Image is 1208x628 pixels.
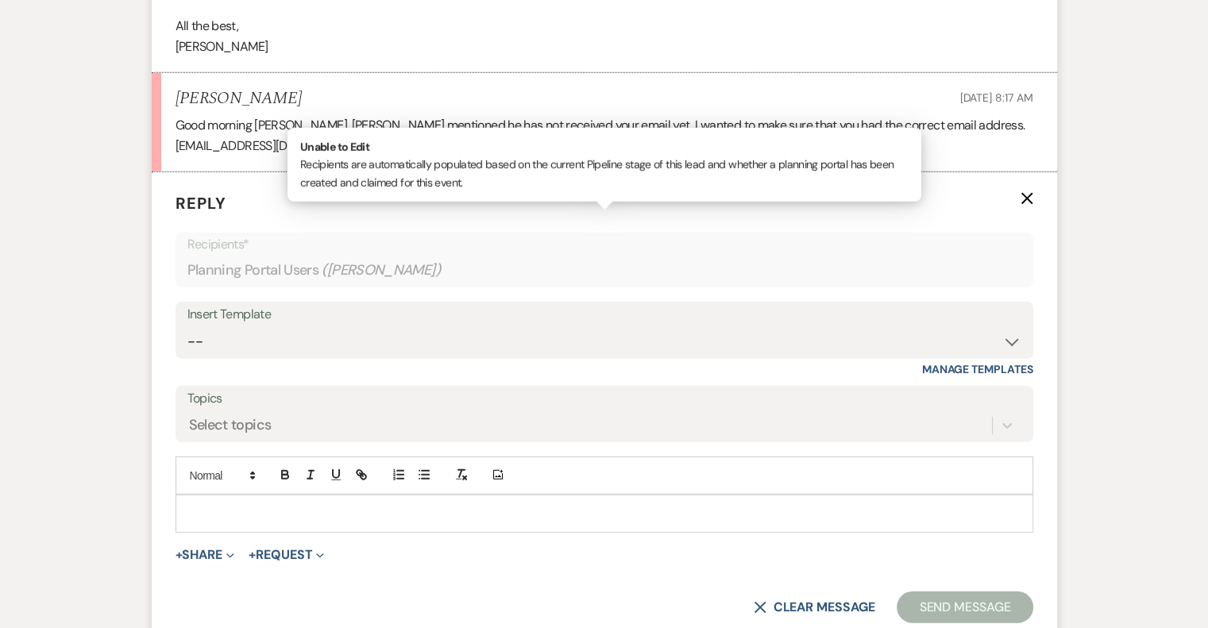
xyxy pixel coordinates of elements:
[176,115,1033,156] p: Good morning [PERSON_NAME], [PERSON_NAME] mentioned he has not received your email yet, I wanted ...
[176,193,226,214] span: Reply
[754,601,874,614] button: Clear message
[187,303,1021,326] div: Insert Template
[187,387,1021,410] label: Topics
[176,89,302,109] h5: [PERSON_NAME]
[187,255,1021,286] div: Planning Portal Users
[959,91,1032,105] span: [DATE] 8:17 AM
[187,234,1021,255] p: Recipients*
[249,549,324,561] button: Request
[176,549,235,561] button: Share
[300,138,909,191] p: Recipients are automatically populated based on the current Pipeline stage of this lead and wheth...
[176,37,1033,57] p: [PERSON_NAME]
[176,549,183,561] span: +
[322,260,441,281] span: ( [PERSON_NAME] )
[189,414,272,436] div: Select topics
[300,140,369,154] strong: Unable to Edit
[176,16,1033,37] p: All the best,
[922,362,1033,376] a: Manage Templates
[249,549,256,561] span: +
[897,591,1032,623] button: Send Message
